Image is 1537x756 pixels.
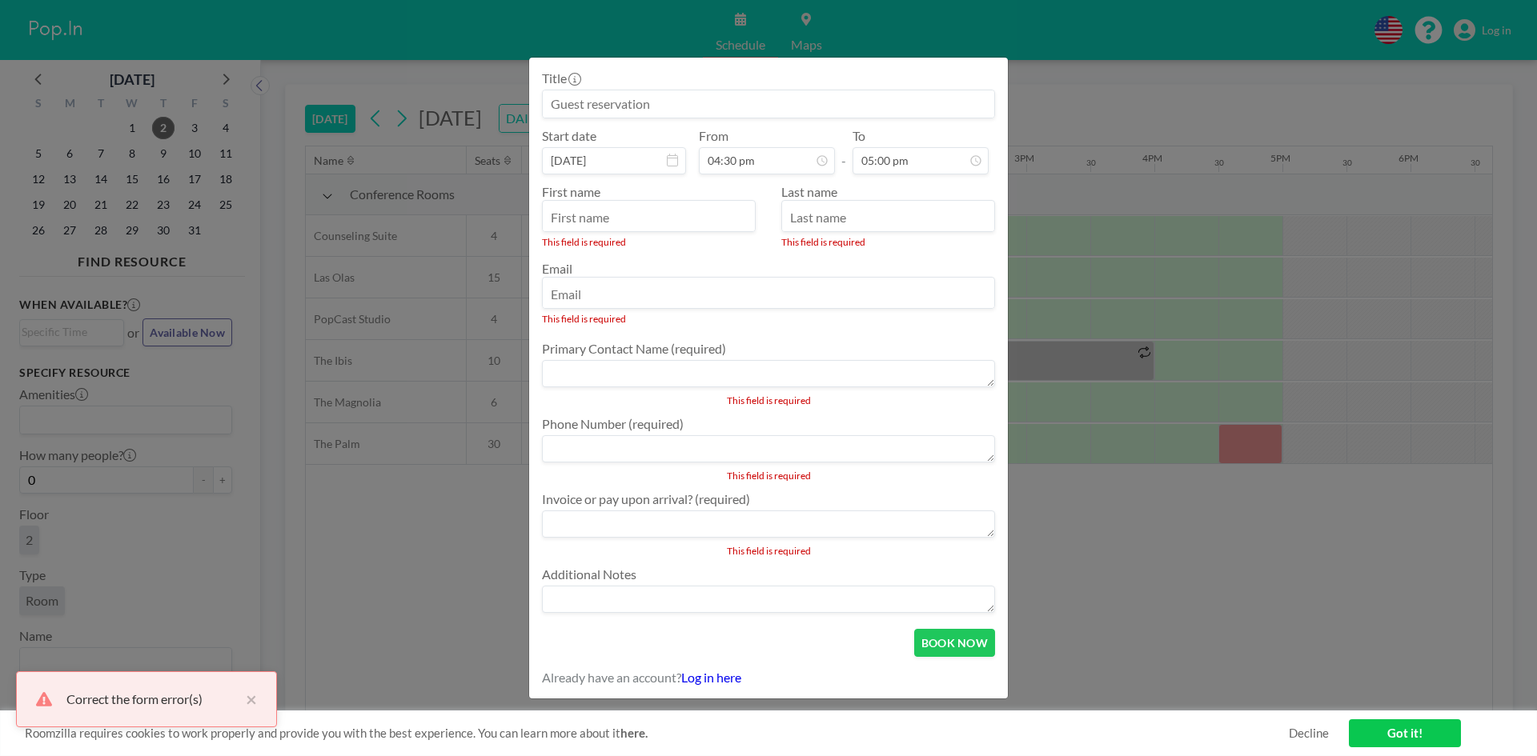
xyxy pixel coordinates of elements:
[1349,719,1461,747] a: Got it!
[620,726,648,740] a: here.
[542,491,750,507] label: Invoice or pay upon arrival? (required)
[542,313,995,325] div: This field is required
[542,670,681,686] span: Already have an account?
[542,416,684,432] label: Phone Number (required)
[543,204,755,231] input: First name
[727,394,811,406] div: This field is required
[853,128,865,144] label: To
[914,629,995,657] button: BOOK NOW
[542,566,636,582] label: Additional Notes
[238,690,257,709] button: close
[781,236,995,248] div: This field is required
[727,470,811,482] div: This field is required
[841,134,846,169] span: -
[699,128,728,144] label: From
[543,281,994,308] input: Email
[66,690,238,709] div: Correct the form error(s)
[542,341,726,357] label: Primary Contact Name (required)
[542,236,756,248] div: This field is required
[543,90,994,118] input: Guest reservation
[542,261,572,276] label: Email
[727,545,811,557] div: This field is required
[542,70,580,86] label: Title
[681,670,741,685] a: Log in here
[781,184,837,199] label: Last name
[542,128,596,144] label: Start date
[25,726,1289,741] span: Roomzilla requires cookies to work properly and provide you with the best experience. You can lea...
[1289,726,1329,741] a: Decline
[542,184,600,199] label: First name
[782,204,994,231] input: Last name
